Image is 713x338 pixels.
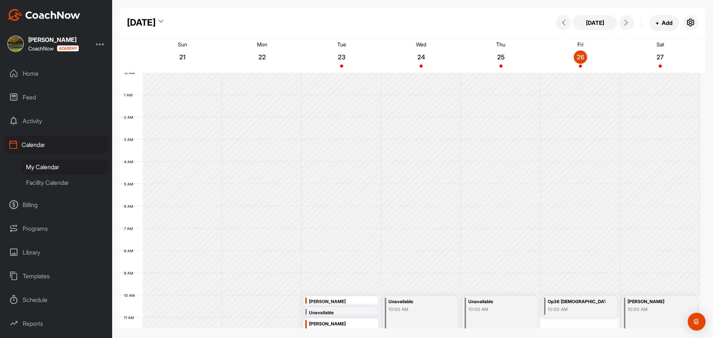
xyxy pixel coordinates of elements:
div: 10 AM [120,293,142,298]
p: Mon [257,41,267,47]
span: + [655,19,659,27]
div: CoachNow [28,45,79,52]
a: September 25, 2025 [461,39,541,73]
div: 10:00 AM [468,306,525,313]
p: 27 [654,53,667,61]
a: September 27, 2025 [621,39,700,73]
p: Tue [337,41,346,47]
p: Thu [496,41,505,47]
div: Templates [4,267,109,285]
div: Open Intercom Messenger [688,313,706,331]
div: Unavailable [388,298,446,306]
p: Sat [657,41,664,47]
div: [PERSON_NAME] [309,298,377,306]
button: [DATE] [573,15,617,30]
div: 12 AM [120,70,142,75]
div: 11 AM [120,315,141,320]
div: 2 AM [120,115,141,119]
div: 4 AM [120,160,141,164]
img: CoachNow [7,9,80,21]
a: September 24, 2025 [381,39,461,73]
div: [DATE] [127,16,156,29]
div: Schedule [4,291,109,309]
a: September 26, 2025 [541,39,620,73]
p: 21 [176,53,189,61]
div: 6 AM [120,204,141,209]
div: Home [4,64,109,83]
div: My Calendar [21,159,109,175]
p: Fri [577,41,583,47]
div: Unavailable [468,298,525,306]
div: 5 AM [120,182,141,186]
p: 24 [414,53,428,61]
div: 8 AM [120,249,141,253]
div: 3 AM [120,137,141,142]
p: 23 [335,53,348,61]
img: CoachNow acadmey [57,45,79,52]
div: Library [4,243,109,262]
div: [PERSON_NAME] [309,320,377,328]
div: 10:00 AM [548,306,605,313]
div: 1 AM [120,93,140,97]
div: Feed [4,88,109,106]
div: Billing [4,196,109,214]
div: Programs [4,219,109,238]
img: square_797c77968bd6c84071fbdf84208507ba.jpg [7,36,24,52]
div: Activity [4,112,109,130]
button: +Add [649,15,679,31]
p: 26 [574,53,587,61]
p: Sun [178,41,187,47]
p: 25 [494,53,508,61]
p: 22 [255,53,269,61]
div: Calendar [4,135,109,154]
div: Unavailable [309,309,366,317]
div: [PERSON_NAME] [628,298,685,306]
a: September 22, 2025 [222,39,302,73]
div: 10:00 AM [388,306,446,313]
a: September 23, 2025 [302,39,381,73]
div: Facility Calendar [21,175,109,190]
div: [PERSON_NAME] [28,37,79,43]
div: 9 AM [120,271,141,275]
div: Op36 [DEMOGRAPHIC_DATA] Level 1-2 [548,298,605,306]
p: Wed [416,41,426,47]
a: September 21, 2025 [143,39,222,73]
div: 7 AM [120,226,140,231]
div: 10:00 AM [628,306,685,313]
div: Reports [4,314,109,333]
